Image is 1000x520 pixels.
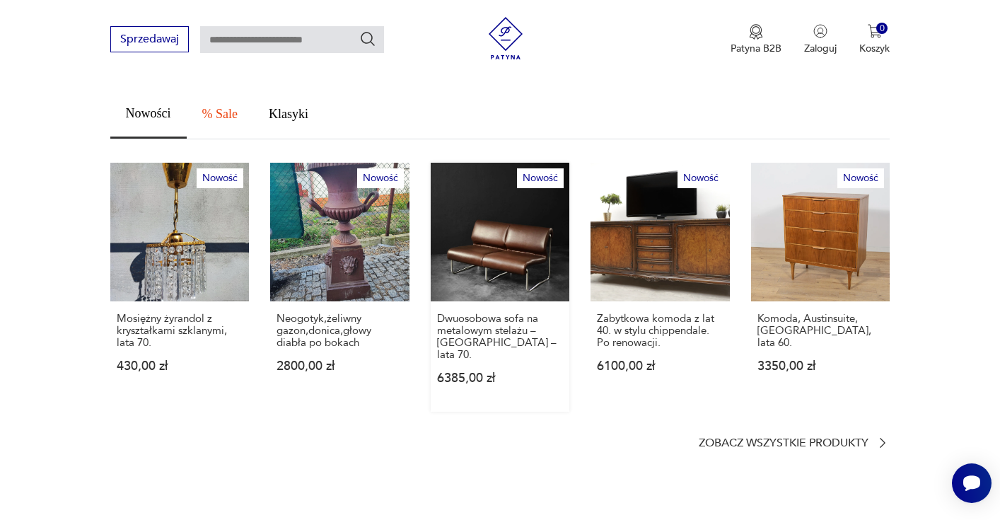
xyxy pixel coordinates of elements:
[952,463,992,503] iframe: Smartsupp widget button
[110,26,189,52] button: Sprzedawaj
[749,24,763,40] img: Ikona medalu
[751,163,890,412] a: NowośćKomoda, Austinsuite, Wielka Brytania, lata 60.Komoda, Austinsuite, [GEOGRAPHIC_DATA], lata ...
[117,313,243,349] p: Mosiężny żyrandol z kryształkami szklanymi, lata 70.
[731,42,781,55] p: Patyna B2B
[699,439,868,448] p: Zobacz wszystkie produkty
[859,42,890,55] p: Koszyk
[270,163,409,412] a: NowośćNeogotyk,żeliwny gazon,donica,głowy diabła po bokachNeogotyk,żeliwny gazon,donica,głowy dia...
[757,313,884,349] p: Komoda, Austinsuite, [GEOGRAPHIC_DATA], lata 60.
[876,23,888,35] div: 0
[431,163,570,412] a: NowośćDwuosobowa sofa na metalowym stelażu – Niemcy – lata 70.Dwuosobowa sofa na metalowym stelaż...
[110,35,189,45] a: Sprzedawaj
[804,42,837,55] p: Zaloguj
[859,24,890,55] button: 0Koszyk
[868,24,882,38] img: Ikona koszyka
[437,372,564,384] p: 6385,00 zł
[804,24,837,55] button: Zaloguj
[359,30,376,47] button: Szukaj
[277,360,403,372] p: 2800,00 zł
[597,360,723,372] p: 6100,00 zł
[699,436,890,450] a: Zobacz wszystkie produkty
[813,24,827,38] img: Ikonka użytkownika
[277,313,403,349] p: Neogotyk,żeliwny gazon,donica,głowy diabła po bokach
[269,108,308,120] span: Klasyki
[757,360,884,372] p: 3350,00 zł
[437,313,564,361] p: Dwuosobowa sofa na metalowym stelażu – [GEOGRAPHIC_DATA] – lata 70.
[126,107,171,120] span: Nowości
[731,24,781,55] a: Ikona medaluPatyna B2B
[597,313,723,349] p: Zabytkowa komoda z lat 40. w stylu chippendale. Po renowacji.
[202,108,238,120] span: % Sale
[110,163,250,412] a: NowośćMosiężny żyrandol z kryształkami szklanymi, lata 70.Mosiężny żyrandol z kryształkami szklan...
[117,360,243,372] p: 430,00 zł
[731,24,781,55] button: Patyna B2B
[484,17,527,59] img: Patyna - sklep z meblami i dekoracjami vintage
[591,163,730,412] a: NowośćZabytkowa komoda z lat 40. w stylu chippendale. Po renowacji.Zabytkowa komoda z lat 40. w s...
